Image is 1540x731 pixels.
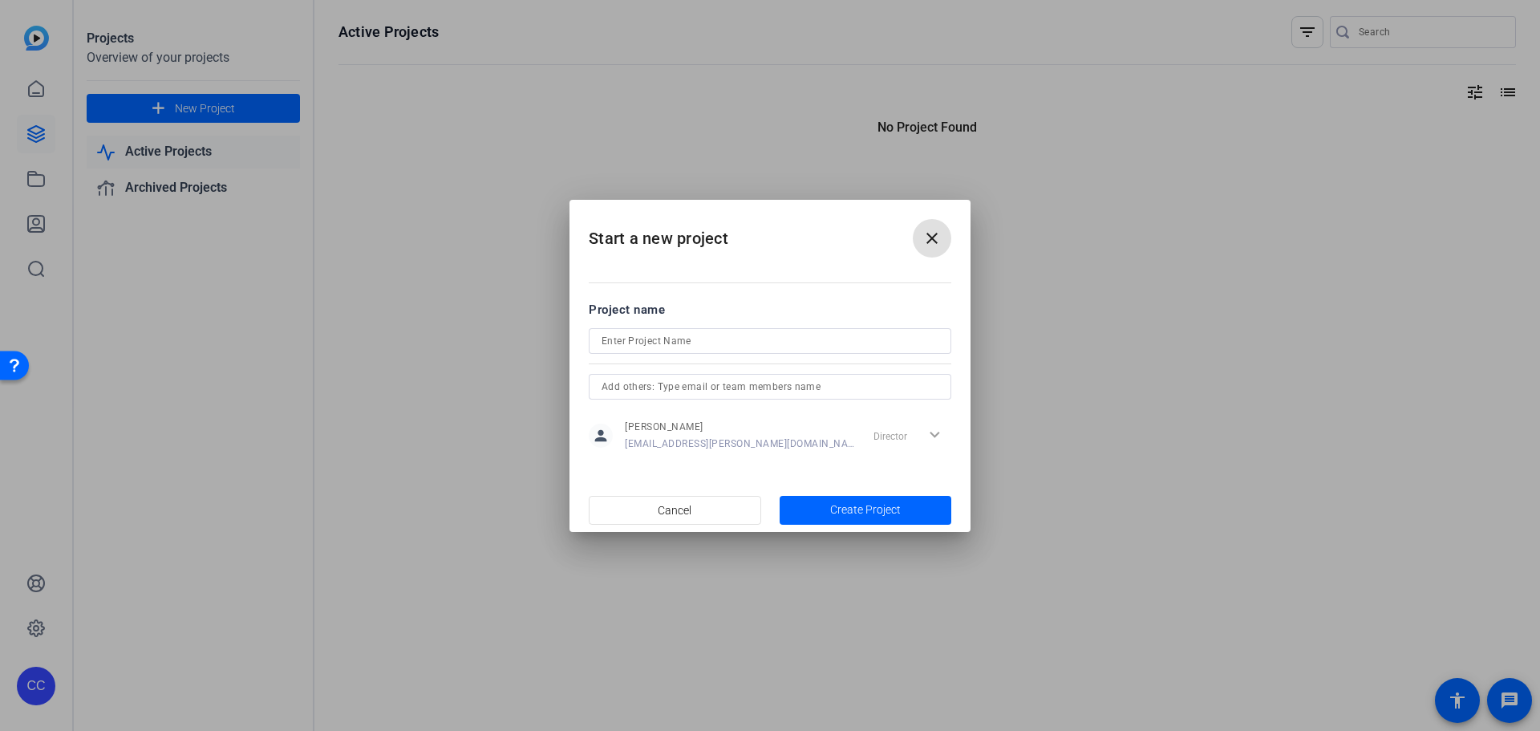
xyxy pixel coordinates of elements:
[780,496,952,525] button: Create Project
[589,496,761,525] button: Cancel
[602,331,938,351] input: Enter Project Name
[625,420,855,433] span: [PERSON_NAME]
[830,502,901,518] span: Create Project
[569,200,971,265] h2: Start a new project
[602,377,938,396] input: Add others: Type email or team members name
[658,495,691,526] span: Cancel
[589,301,951,319] div: Project name
[625,437,855,450] span: [EMAIL_ADDRESS][PERSON_NAME][DOMAIN_NAME]
[589,424,613,448] mat-icon: person
[922,229,942,248] mat-icon: close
